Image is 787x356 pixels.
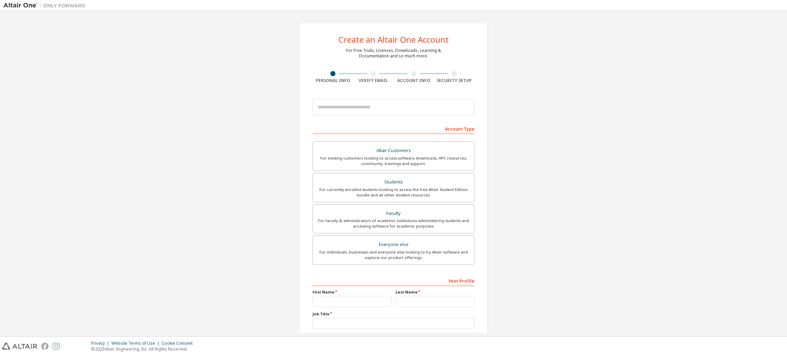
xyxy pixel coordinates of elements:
[53,343,60,350] img: instagram.svg
[434,78,475,83] div: Security Setup
[317,155,470,166] div: For existing customers looking to access software downloads, HPC resources, community, trainings ...
[91,346,197,352] p: © 2025 Altair Engineering, Inc. All Rights Reserved.
[317,218,470,229] div: For faculty & administrators of academic institutions administering students and accessing softwa...
[91,341,111,346] div: Privacy
[339,36,449,44] div: Create an Altair One Account
[317,146,470,155] div: Altair Customers
[396,289,474,295] label: Last Name
[317,177,470,187] div: Students
[317,249,470,260] div: For individuals, businesses and everyone else looking to try Altair software and explore our prod...
[313,78,353,83] div: Personal Info
[162,341,197,346] div: Cookie Consent
[313,275,474,286] div: Your Profile
[111,341,162,346] div: Website Terms of Use
[313,289,391,295] label: First Name
[353,78,394,83] div: Verify Email
[2,343,37,350] img: altair_logo.svg
[313,123,474,134] div: Account Type
[317,187,470,198] div: For currently enrolled students looking to access the free Altair Student Edition bundle and all ...
[41,343,49,350] img: facebook.svg
[313,311,474,317] label: Job Title
[317,209,470,218] div: Faculty
[3,2,89,9] img: Altair One
[393,78,434,83] div: Account Info
[346,48,441,59] div: For Free Trials, Licenses, Downloads, Learning & Documentation and so much more.
[317,240,470,249] div: Everyone else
